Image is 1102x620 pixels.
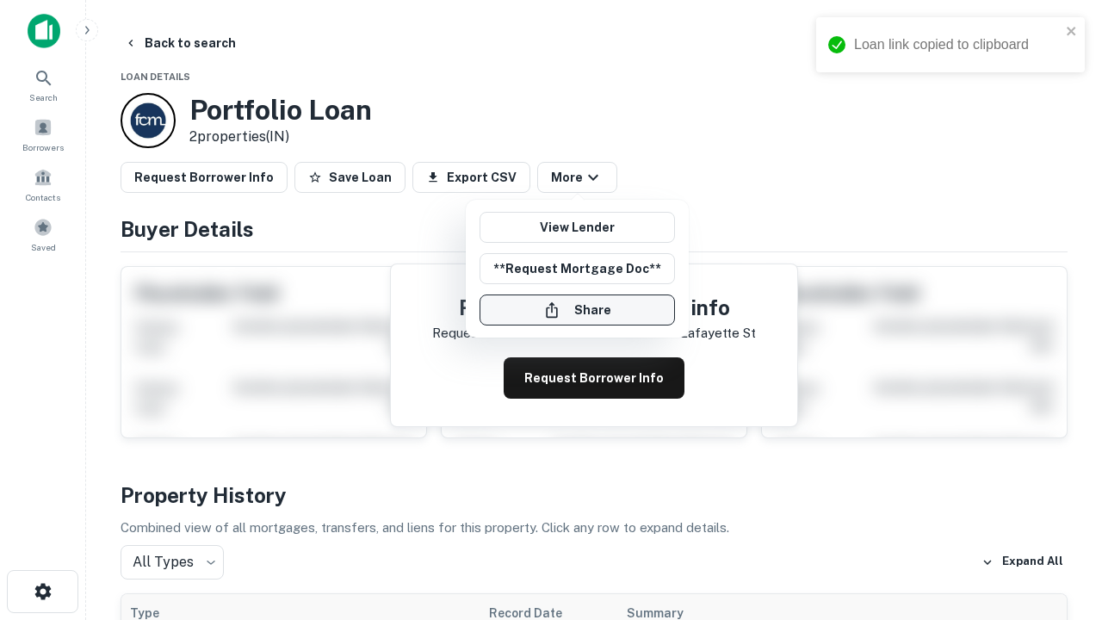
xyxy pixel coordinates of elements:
button: close [1066,24,1078,40]
iframe: Chat Widget [1016,482,1102,565]
button: Share [480,294,675,325]
a: View Lender [480,212,675,243]
div: Loan link copied to clipboard [854,34,1061,55]
button: **Request Mortgage Doc** [480,253,675,284]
